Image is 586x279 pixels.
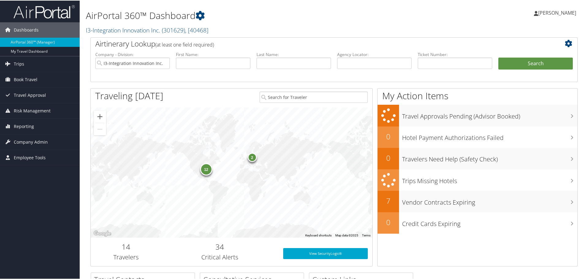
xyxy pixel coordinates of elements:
span: (at least one field required) [155,41,214,47]
h2: 7 [378,195,399,205]
a: 0Credit Cards Expiring [378,212,577,233]
h3: Travel Approvals Pending (Advisor Booked) [402,108,577,120]
a: 0Hotel Payment Authorizations Failed [378,126,577,147]
h1: My Action Items [378,89,577,102]
img: airportal-logo.png [13,4,75,18]
h1: AirPortal 360™ Dashboard [86,9,417,21]
span: Map data ©2025 [335,233,358,236]
span: Book Travel [14,71,37,87]
h2: 0 [378,131,399,141]
a: Travel Approvals Pending (Advisor Booked) [378,104,577,126]
input: Search for Traveler [260,91,368,102]
label: Last Name: [257,51,331,57]
span: Risk Management [14,103,51,118]
button: Keyboard shortcuts [305,233,332,237]
h3: Hotel Payment Authorizations Failed [402,130,577,141]
label: First Name: [176,51,250,57]
h1: Traveling [DATE] [95,89,163,102]
h3: Travelers Need Help (Safety Check) [402,151,577,163]
a: 7Vendor Contracts Expiring [378,190,577,212]
a: 0Travelers Need Help (Safety Check) [378,147,577,169]
img: Google [92,229,112,237]
button: Zoom out [94,123,106,135]
a: I3-Integration Innovation Inc. [86,25,208,34]
span: ( 301629 ) [162,25,185,34]
h3: Vendor Contracts Expiring [402,194,577,206]
h3: Trips Missing Hotels [402,173,577,185]
button: Search [498,57,573,69]
h2: 34 [166,241,274,251]
a: Open this area in Google Maps (opens a new window) [92,229,112,237]
label: Agency Locator: [337,51,412,57]
h3: Critical Alerts [166,252,274,261]
h3: Credit Cards Expiring [402,216,577,228]
label: Company - Division: [95,51,170,57]
h3: Travelers [95,252,157,261]
h2: 0 [378,217,399,227]
span: Travel Approval [14,87,46,102]
span: , [ 40468 ] [185,25,208,34]
a: View SecurityLogic® [283,247,368,258]
span: Company Admin [14,134,48,149]
h2: Airtinerary Lookup [95,38,532,48]
label: Ticket Number: [418,51,492,57]
a: [PERSON_NAME] [534,3,582,21]
span: Dashboards [14,22,39,37]
span: Reporting [14,118,34,134]
button: Zoom in [94,110,106,122]
h2: 0 [378,152,399,163]
a: Trips Missing Hotels [378,169,577,190]
div: 12 [200,163,212,175]
span: Trips [14,56,24,71]
h2: 14 [95,241,157,251]
div: 2 [247,152,257,161]
a: Terms (opens in new tab) [362,233,371,236]
span: [PERSON_NAME] [538,9,576,16]
span: Employee Tools [14,149,46,165]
